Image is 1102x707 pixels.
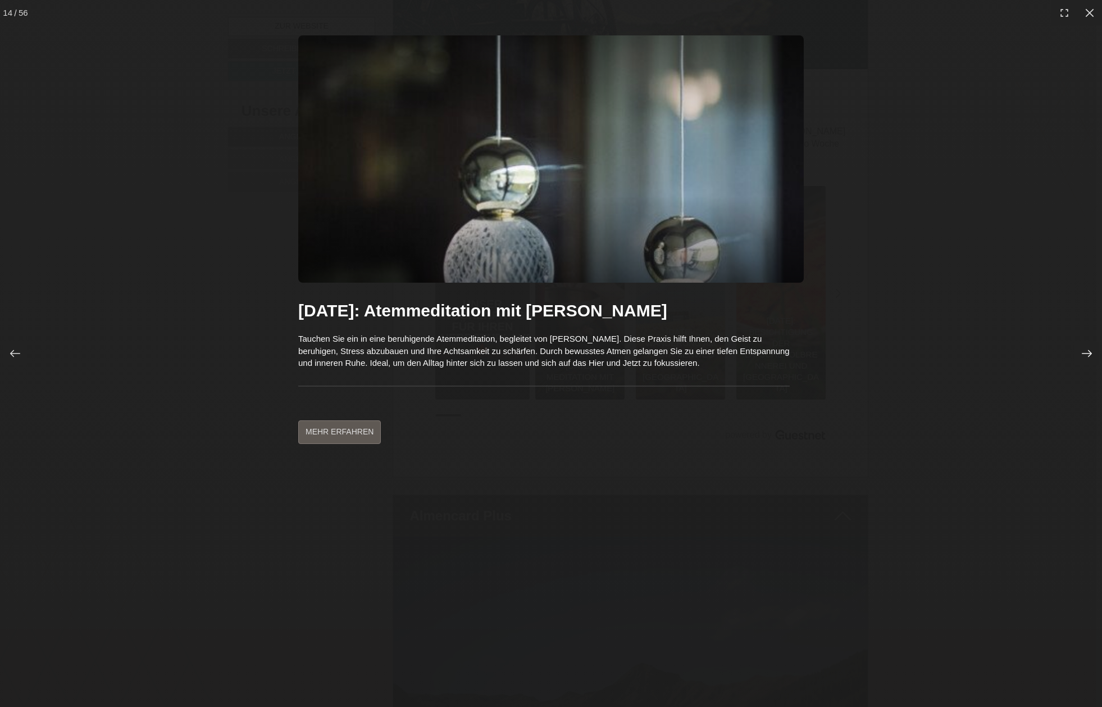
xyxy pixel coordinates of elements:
[298,420,381,444] a: Mehr erfahren
[1058,325,1102,382] div: Next slide
[19,7,28,19] div: 56
[298,35,804,283] img: 688f58dc80ac2226terentnerhofKOTTERSTEGER240630KOT8926.jpg
[3,7,12,19] span: 14
[298,300,790,321] h2: [DATE]: Atemmeditation mit [PERSON_NAME]
[298,333,790,369] p: Tauchen Sie ein in eine beruhigende Atemmeditation, begleitet von [PERSON_NAME]. Diese Praxis hil...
